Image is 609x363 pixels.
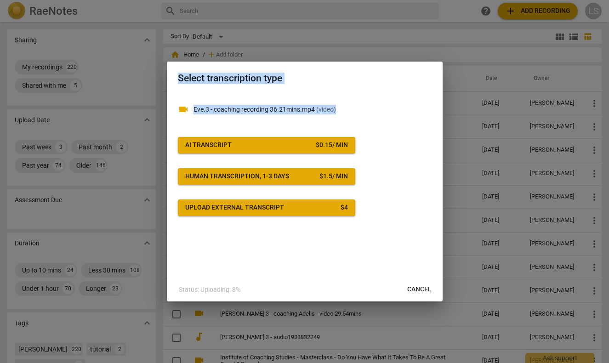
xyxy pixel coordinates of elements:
button: Human transcription, 1-3 days$1.5/ min [178,168,355,185]
button: Cancel [400,281,439,298]
button: Upload external transcript$4 [178,199,355,216]
p: Eve.3 - coaching recording 36.21mins.mp4(video) [194,105,432,114]
div: Upload external transcript [185,203,284,212]
p: Status: Uploading: 8% [179,285,240,295]
div: $ 1.5 / min [319,172,348,181]
div: Human transcription, 1-3 days [185,172,289,181]
span: ( video ) [316,106,336,113]
div: $ 4 [341,203,348,212]
span: videocam [178,104,189,115]
span: Cancel [407,285,432,294]
button: AI Transcript$0.15/ min [178,137,355,153]
div: AI Transcript [185,141,232,150]
div: $ 0.15 / min [316,141,348,150]
h2: Select transcription type [178,73,432,84]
